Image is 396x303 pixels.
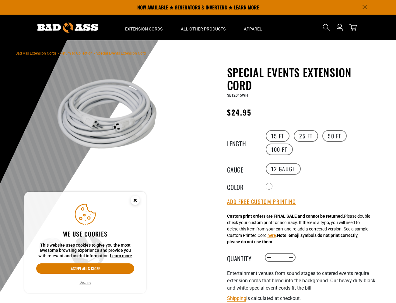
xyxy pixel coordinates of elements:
a: Return to Collection [60,51,93,55]
summary: All Other Products [172,15,235,40]
a: Bad Ass Extension Cords [16,51,57,55]
span: Extension Cords [125,26,163,32]
summary: Extension Cords [116,15,172,40]
aside: Cookie Consent [24,192,146,294]
img: Bad Ass Extension Cords [37,23,98,33]
summary: Search [321,23,331,32]
nav: breadcrumbs [16,49,146,57]
span: $24.95 [227,107,251,118]
span: All Other Products [181,26,226,32]
label: 50 FT [322,130,347,142]
button: here [268,232,276,239]
button: Decline [78,280,93,286]
a: Shipping [227,295,246,301]
legend: Length [227,139,258,147]
label: 12 Gauge [266,163,301,175]
button: Accept all & close [36,263,134,274]
h1: Special Events Extension Cord [227,66,376,91]
strong: Custom print orders are FINAL SALE and cannot be returned. [227,214,344,219]
span: › [94,51,95,55]
p: This website uses cookies to give you the most awesome browsing experience and provide you with r... [36,243,134,259]
button: Add Free Custom Printing [227,198,296,205]
legend: Color [227,182,258,190]
p: Entertainment venues from sound stages to catered events require extension cords that blend into ... [227,270,376,292]
summary: Apparel [235,15,271,40]
span: › [58,51,59,55]
span: SE12015WH [227,93,248,98]
h2: We use cookies [36,230,134,238]
img: white [33,67,180,173]
span: Special Events Extension Cord [96,51,146,55]
label: Quantity [227,254,258,262]
strong: Note: emoji symbols do not print correctly, please do not use them. [227,233,358,244]
legend: Gauge [227,165,258,173]
label: 100 FT [266,144,293,155]
label: 25 FT [294,130,318,142]
label: 15 FT [266,130,289,142]
div: Please double check your custom print for accuracy. If there is a typo, you will need to delete t... [227,213,370,245]
a: Learn more [110,253,132,258]
span: Apparel [244,26,262,32]
div: is calculated at checkout. [227,294,376,302]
